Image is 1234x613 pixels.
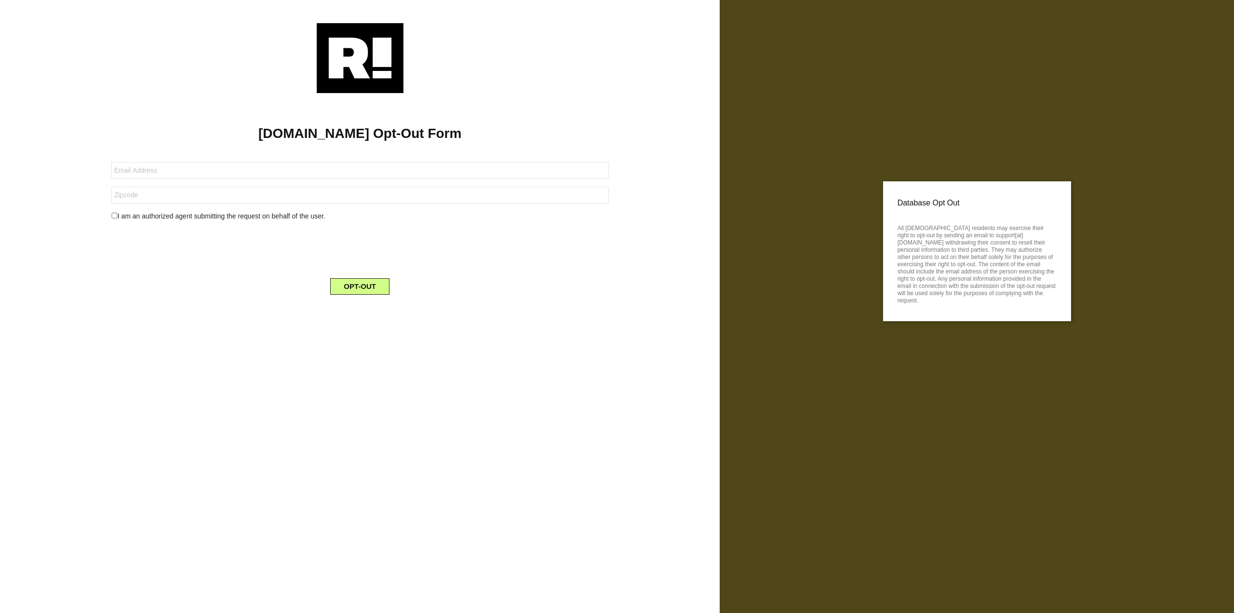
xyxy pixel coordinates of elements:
[898,196,1057,210] p: Database Opt Out
[14,125,705,142] h1: [DOMAIN_NAME] Opt-Out Form
[111,162,609,179] input: Email Address
[287,229,433,267] iframe: reCAPTCHA
[330,278,389,295] button: OPT-OUT
[111,187,609,204] input: Zipcode
[898,222,1057,304] p: All [DEMOGRAPHIC_DATA] residents may exercise their right to opt-out by sending an email to suppo...
[317,23,403,93] img: Retention.com
[104,211,616,221] div: I am an authorized agent submitting the request on behalf of the user.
